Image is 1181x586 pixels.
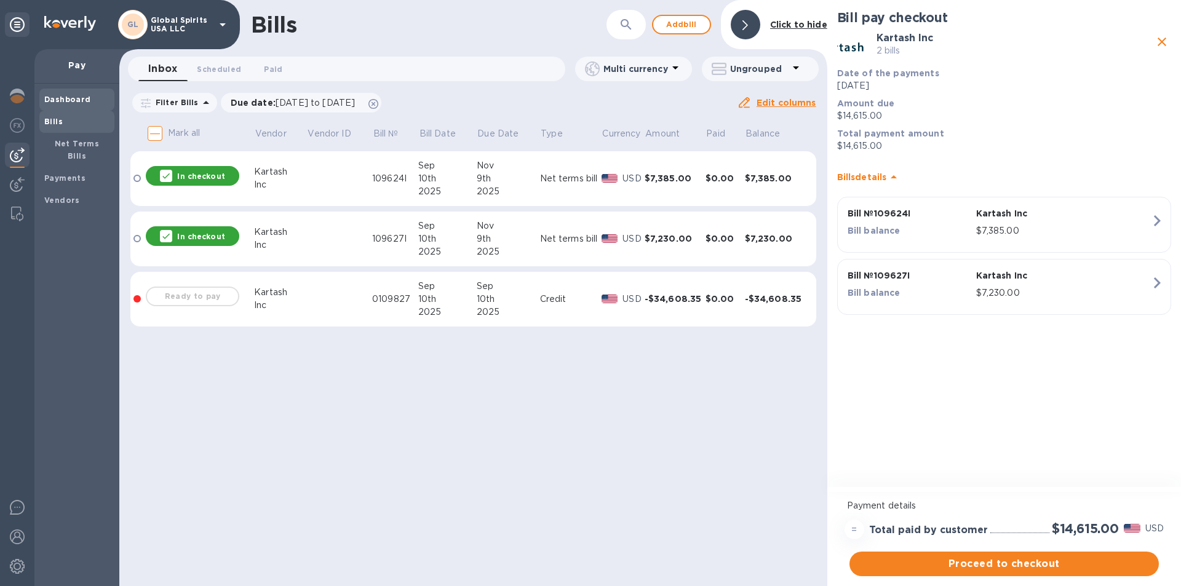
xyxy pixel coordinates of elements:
[151,16,212,33] p: Global Spirits USA LLC
[308,127,367,140] span: Vendor ID
[372,293,418,306] div: 0109827
[254,178,307,191] div: Inc
[837,197,1171,253] button: Bill №109624IKartash IncBill balance$7,385.00
[869,525,988,536] h3: Total paid by customer
[837,109,1171,122] p: $14,615.00
[848,224,971,237] p: Bill balance
[420,127,472,140] span: Bill Date
[420,127,456,140] p: Bill Date
[976,224,1151,237] p: $7,385.00
[151,97,199,108] p: Filter Bills
[127,20,139,29] b: GL
[540,293,602,306] div: Credit
[541,127,563,140] p: Type
[540,232,598,245] div: Net terms bill
[603,63,668,75] p: Multi currency
[622,232,644,245] p: USD
[837,79,1171,92] p: [DATE]
[849,552,1159,576] button: Proceed to checkout
[477,232,540,245] div: 9th
[837,157,1171,197] div: Billsdetails
[1153,33,1171,51] button: close
[1052,521,1119,536] h2: $14,615.00
[55,139,100,160] b: Net Terms Bills
[477,159,540,172] div: Nov
[418,185,477,198] div: 2025
[745,232,806,245] div: $7,230.00
[848,207,971,220] p: Bill № 109624I
[837,259,1171,315] button: Bill №109627IKartash IncBill balance$7,230.00
[757,98,816,108] u: Edit columns
[837,140,1171,152] p: $14,615.00
[706,232,745,245] div: $0.00
[477,280,540,293] div: Sep
[308,127,351,140] p: Vendor ID
[1124,524,1140,533] img: USD
[859,556,1149,571] span: Proceed to checkout
[477,245,540,258] div: 2025
[745,293,806,305] div: -$34,608.35
[418,280,477,293] div: Sep
[231,97,362,109] p: Due date :
[477,185,540,198] div: 2025
[372,232,418,245] div: 109627I
[477,127,519,140] p: Due Date
[602,127,640,140] span: Currency
[540,172,598,185] div: Net terms bill
[652,15,711,34] button: Addbill
[221,93,382,113] div: Due date:[DATE] to [DATE]
[418,306,477,319] div: 2025
[477,127,535,140] span: Due Date
[254,239,307,251] div: Inc
[622,172,644,185] p: USD
[746,127,780,140] p: Balance
[251,12,296,38] h1: Bills
[418,220,477,232] div: Sep
[1145,522,1164,535] p: USD
[5,12,30,37] div: Unpin categories
[645,293,706,305] div: -$34,608.35
[418,293,477,306] div: 10th
[645,127,680,140] p: Amount
[976,269,1151,282] p: Kartash Inc
[837,172,887,182] b: Bill s details
[645,172,706,184] div: $7,385.00
[276,98,355,108] span: [DATE] to [DATE]
[197,63,241,76] span: Scheduled
[706,172,745,184] div: $0.00
[976,287,1151,299] p: $7,230.00
[837,98,895,108] b: Amount due
[645,232,706,245] div: $7,230.00
[10,118,25,133] img: Foreign exchange
[254,299,307,312] div: Inc
[177,171,225,181] p: In checkout
[602,295,618,303] img: USD
[706,127,741,140] span: Paid
[663,17,700,32] span: Add bill
[837,10,1171,25] h2: Bill pay checkout
[418,172,477,185] div: 10th
[373,127,399,140] p: Bill №
[837,129,944,138] b: Total payment amount
[177,231,225,242] p: In checkout
[706,127,725,140] p: Paid
[44,16,96,31] img: Logo
[254,165,307,178] div: Kartash
[477,293,540,306] div: 10th
[372,172,418,185] div: 109624I
[373,127,415,140] span: Bill №
[848,287,971,299] p: Bill balance
[264,63,282,76] span: Paid
[848,269,971,282] p: Bill № 109627I
[168,127,200,140] p: Mark all
[602,234,618,243] img: USD
[477,172,540,185] div: 9th
[837,68,939,78] b: Date of the payments
[254,286,307,299] div: Kartash
[976,207,1151,220] p: Kartash Inc
[847,499,1161,512] p: Payment details
[877,44,1153,57] p: 2 bills
[746,127,796,140] span: Balance
[877,32,933,44] b: Kartash Inc
[845,520,864,539] div: =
